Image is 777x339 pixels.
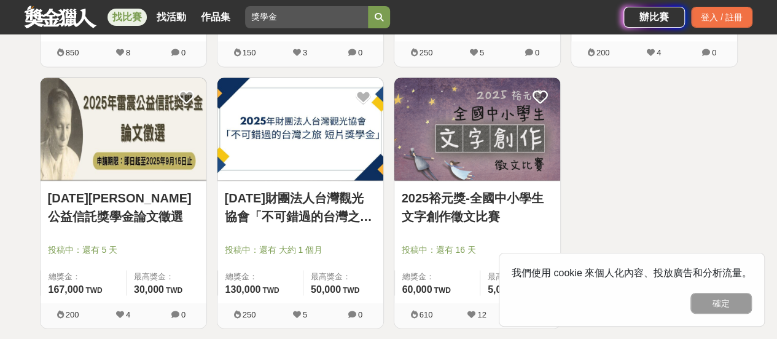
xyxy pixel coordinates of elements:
span: TWD [343,285,359,294]
input: 2025「洗手新日常：全民 ALL IN」洗手歌全台徵選 [245,6,368,28]
span: 3 [303,48,307,57]
a: [DATE]財團法人台灣觀光協會「不可錯過的台灣之旅 短片獎學金」 [225,188,376,225]
span: 0 [358,309,362,319]
span: 8 [126,48,130,57]
span: 150 [243,48,256,57]
a: [DATE][PERSON_NAME]公益信託獎學金論文徵選 [48,188,199,225]
span: 12 [477,309,486,319]
img: Cover Image [394,78,560,180]
span: 200 [66,309,79,319]
span: 200 [596,48,610,57]
span: TWD [85,285,102,294]
span: 0 [712,48,716,57]
span: 投稿中：還有 5 天 [48,243,199,256]
span: 50,000 [311,284,341,294]
span: 30,000 [134,284,164,294]
span: 130,000 [225,284,261,294]
span: 5 [303,309,307,319]
span: 850 [66,48,79,57]
img: Cover Image [217,78,383,180]
img: Cover Image [41,78,206,180]
a: 辦比賽 [623,7,685,28]
span: 投稿中：還有 16 天 [402,243,553,256]
span: 最高獎金： [488,270,553,282]
span: 250 [243,309,256,319]
span: 0 [535,48,539,57]
span: 總獎金： [49,270,119,282]
span: 最高獎金： [311,270,376,282]
span: 167,000 [49,284,84,294]
span: 最高獎金： [134,270,199,282]
a: 作品集 [196,9,235,26]
span: TWD [166,285,182,294]
span: 0 [358,48,362,57]
a: 2025裕元獎-全國中小學生文字創作徵文比賽 [402,188,553,225]
a: Cover Image [217,78,383,181]
span: 0 [181,309,185,319]
span: 5,000 [488,284,512,294]
span: 投稿中：還有 大約 1 個月 [225,243,376,256]
a: 找活動 [152,9,191,26]
span: 總獎金： [225,270,295,282]
span: TWD [434,285,450,294]
span: 250 [420,48,433,57]
span: 4 [126,309,130,319]
span: 610 [420,309,433,319]
span: TWD [262,285,279,294]
span: 0 [181,48,185,57]
span: 60,000 [402,284,432,294]
span: 總獎金： [402,270,472,282]
div: 登入 / 註冊 [691,7,752,28]
span: 4 [657,48,661,57]
a: Cover Image [41,78,206,181]
a: Cover Image [394,78,560,181]
a: 找比賽 [107,9,147,26]
button: 確定 [690,293,752,314]
span: 5 [480,48,484,57]
span: 我們使用 cookie 來個人化內容、投放廣告和分析流量。 [512,268,752,278]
